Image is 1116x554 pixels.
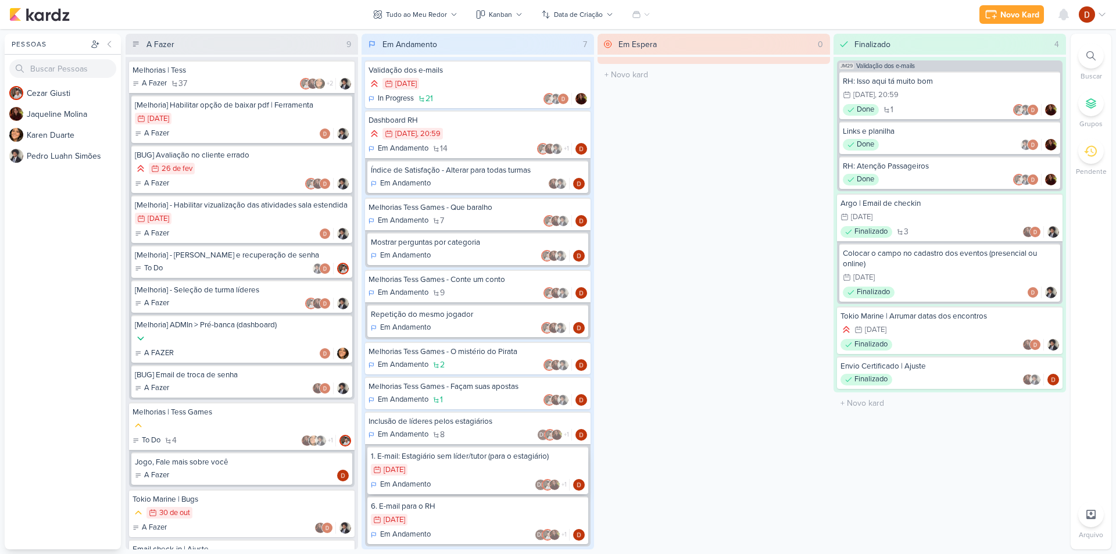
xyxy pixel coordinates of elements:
img: Karen Duarte [9,128,23,142]
img: Pedro Luahn Simões [557,394,569,406]
img: Cezar Giusti [543,394,555,406]
div: J a q u e l i n e M o l i n a [27,108,121,120]
div: Responsável: Pedro Luahn Simões [1045,287,1057,298]
div: Responsável: Davi Elias Teixeira [575,143,587,155]
p: Pendente [1076,166,1107,177]
div: Novo Kard [1000,9,1039,21]
p: Em Andamento [378,359,428,371]
img: Cezar Giusti [544,429,556,441]
img: Cezar Giusti [543,287,555,299]
div: Responsável: Davi Elias Teixeira [573,479,585,491]
div: A Fazer [135,470,169,481]
img: Davi Elias Teixeira [573,250,585,262]
img: Davi Elias Teixeira [319,298,331,309]
p: DL [539,433,546,438]
div: A Fazer [135,178,169,190]
div: Colaboradores: Pedro Luahn Simões, Davi Elias Teixeira [312,263,334,274]
div: Melhorias | Tess Games [133,407,351,417]
p: Finalizado [854,339,888,351]
div: Melhorias Tess Games - Que baralho [369,202,587,213]
img: Davi Elias Teixeira [319,383,331,394]
p: Em Andamento [378,394,428,406]
div: Colaboradores: Davi Elias Teixeira [1027,287,1042,298]
div: Colaboradores: Danilo Leite, Cezar Giusti, Jaqueline Molina, Pedro Luahn Simões [535,479,570,491]
div: [Melhoria] Habilitar opção de baixar pdf | Ferramenta [135,100,349,110]
div: 26 de fev [162,165,192,173]
p: Em Andamento [380,250,431,262]
div: A Fazer [135,128,169,140]
img: Davi Elias Teixeira [319,178,331,190]
img: Cezar Giusti [9,86,23,100]
div: Responsável: Pedro Luahn Simões [337,228,349,240]
div: Responsável: Karen Duarte [337,348,349,359]
img: Jaqueline Molina [548,250,560,262]
div: Danilo Leite [535,479,546,491]
div: [DATE] [851,213,872,221]
div: Responsável: Jaqueline Molina [1045,174,1057,185]
div: Responsável: Davi Elias Teixeira [573,250,585,262]
img: Cezar Giusti [541,322,553,334]
div: [Melhoria] - Seleção de turma líderes [135,285,349,295]
img: Pedro Luahn Simões [1020,174,1032,185]
div: Responsável: Jaqueline Molina [575,93,587,105]
span: 8 [440,431,445,439]
div: Responsável: Davi Elias Teixeira [575,215,587,227]
img: Davi Elias Teixeira [575,287,587,299]
img: Jaqueline Molina [548,322,560,334]
div: Colaboradores: Cezar Giusti, Jaqueline Molina, Pedro Luahn Simões [543,394,572,406]
img: Davi Elias Teixeira [1027,139,1039,151]
span: 2 [440,361,445,369]
p: A Fazer [144,228,169,240]
img: Davi Elias Teixeira [575,359,587,371]
p: A Fazer [144,178,169,190]
img: Pedro Luahn Simões [315,435,327,446]
img: Pedro Luahn Simões [1029,374,1041,385]
div: Prioridade Média [133,420,144,431]
span: 3 [904,228,908,236]
img: Pedro Luahn Simões [555,250,567,262]
div: Validação dos e-mails [369,65,587,76]
p: Finalizado [854,226,888,238]
div: To Do [133,435,160,446]
p: Em Andamento [378,143,428,155]
div: Prioridade Alta [369,78,380,90]
img: Davi Elias Teixeira [575,394,587,406]
div: [DATE] [148,215,169,223]
img: Davi Elias Teixeira [573,322,585,334]
div: [DATE] [865,326,886,334]
div: [DATE] [384,466,405,474]
div: Responsável: Davi Elias Teixeira [1047,374,1059,385]
div: Responsável: Pedro Luahn Simões [1047,339,1059,351]
input: Buscar Pessoas [9,59,116,78]
div: Repetição do mesmo jogador [371,309,585,320]
p: Em Andamento [380,479,431,491]
div: Colaboradores: Cezar Giusti, Jaqueline Molina, Davi Elias Teixeira [305,178,334,190]
span: Validação dos e-mails [856,63,915,69]
div: 1. E-mail: Estagiário sem líder/tutor (para o estagiário) [371,451,585,462]
img: Jaqueline Molina [312,298,324,309]
img: Cezar Giusti [305,178,317,190]
img: Pedro Luahn Simões [1045,287,1057,298]
div: Em Andamento [371,178,431,190]
img: Pedro Luahn Simões [555,178,567,190]
img: Davi Elias Teixeira [319,348,331,359]
div: Em Andamento [369,215,428,227]
img: Pedro Luahn Simões [312,263,324,274]
div: Em Espera [618,38,657,51]
img: Pedro Luahn Simões [1020,139,1032,151]
img: Cezar Giusti [543,359,555,371]
img: Pedro Luahn Simões [337,128,349,140]
span: 37 [178,80,187,88]
div: Finalizado [843,287,895,298]
img: Davi Elias Teixeira [573,178,585,190]
img: Pedro Luahn Simões [1047,226,1059,238]
div: Mostrar perguntas por categoria [371,237,585,248]
div: Em Andamento [371,479,431,491]
p: A Fazer [144,298,169,309]
div: [DATE] [853,91,875,99]
img: Cezar Giusti [339,435,351,446]
div: Responsável: Jaqueline Molina [1045,139,1057,151]
img: Pedro Luahn Simões [557,287,569,299]
div: Colaboradores: Jaqueline Molina, Davi Elias Teixeira [1022,226,1044,238]
div: Colaboradores: Davi Elias Teixeira [319,128,334,140]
